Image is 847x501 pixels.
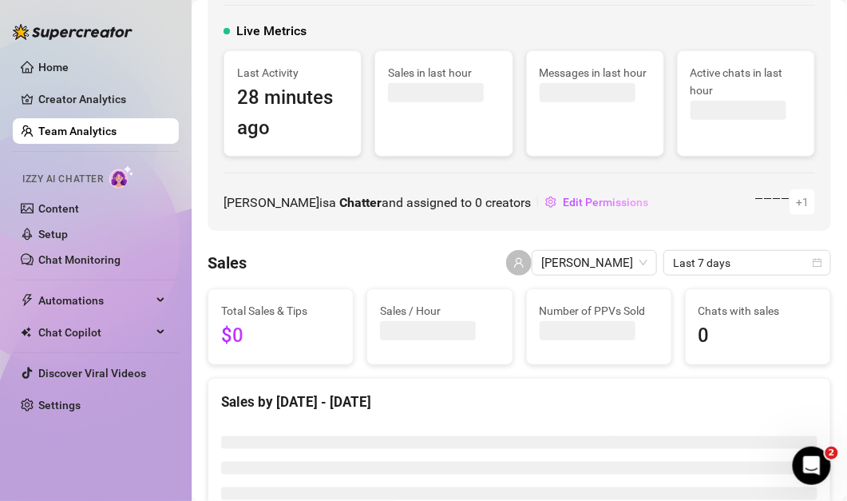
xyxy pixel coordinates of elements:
span: 2 [825,447,838,459]
span: [PERSON_NAME] is a and assigned to creators [224,193,531,213]
button: Edit Permissions [544,189,649,215]
span: Last Activity [237,64,348,82]
a: Chat Monitoring [38,253,121,266]
img: Chat Copilot [21,327,31,338]
span: user [513,257,524,268]
span: Active chats in last hour [691,64,801,99]
span: Chats with sales [699,302,817,320]
span: calendar [813,258,822,268]
span: 0 [699,321,817,352]
span: setting [545,197,556,208]
a: Discover Viral Videos [38,367,146,380]
span: $0 [221,321,340,352]
span: Last 7 days [673,251,821,275]
span: Total Sales & Tips [221,302,340,320]
span: Chat Copilot [38,320,152,345]
span: + 1 [796,193,809,211]
img: logo-BBDzfeDw.svg [13,24,133,40]
a: Setup [38,228,68,241]
a: Settings [38,399,81,412]
img: AI Chatter [109,165,134,189]
span: Number of PPVs Sold [540,302,659,320]
b: Chatter [339,195,382,210]
span: thunderbolt [21,294,34,307]
a: Home [38,61,69,74]
span: Live Metrics [236,22,307,41]
span: Sales / Hour [380,302,499,320]
div: Sales by [DATE] - [DATE] [221,392,817,413]
iframe: Intercom live chat [793,447,831,485]
span: 28 minutes ago [237,83,348,143]
a: Creator Analytics [38,86,166,112]
span: Edit Permissions [563,196,648,209]
span: sofia yvonne eusebio [541,251,647,275]
a: Team Analytics [38,125,117,137]
span: Messages in last hour [540,64,651,82]
span: Sales in last hour [388,64,499,82]
span: Automations [38,288,152,313]
h4: Sales [208,252,247,274]
span: Izzy AI Chatter [22,172,103,187]
span: 0 [475,195,482,210]
div: — — — — [754,189,815,215]
a: Content [38,202,79,215]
